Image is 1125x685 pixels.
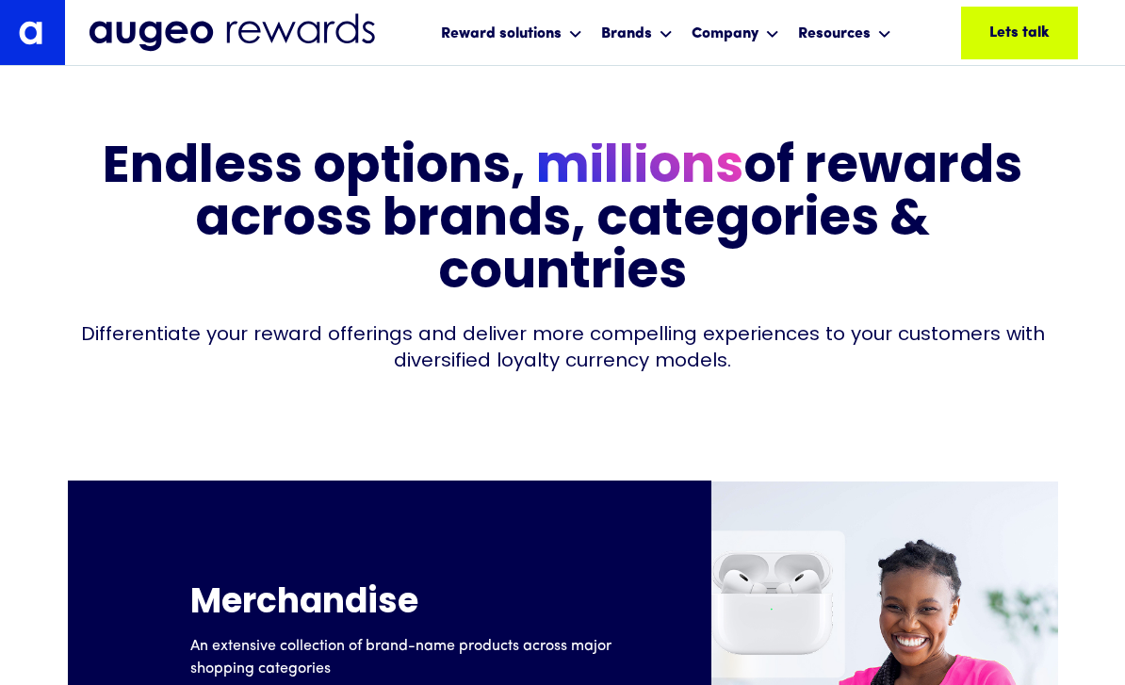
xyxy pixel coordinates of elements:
[961,7,1078,59] a: Lets talk
[68,143,1058,302] h3: Endless options, ​ of rewards across brands, categories & countries
[441,23,562,45] div: Reward solutions
[687,8,784,57] div: Company
[793,8,896,57] div: Resources
[68,320,1058,373] div: Differentiate your reward offerings and deliver more compelling experiences to your customers wit...
[596,8,677,57] div: Brands
[601,23,652,45] div: Brands
[89,13,375,53] img: Augeo Rewards business unit full logo in midnight blue.
[190,634,655,679] p: An extensive collection of brand-name products across major shopping categories
[190,586,655,624] h5: Merchandise
[692,23,758,45] div: Company
[798,23,871,45] div: Resources
[536,143,743,195] span: millions
[436,8,587,57] div: Reward solutions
